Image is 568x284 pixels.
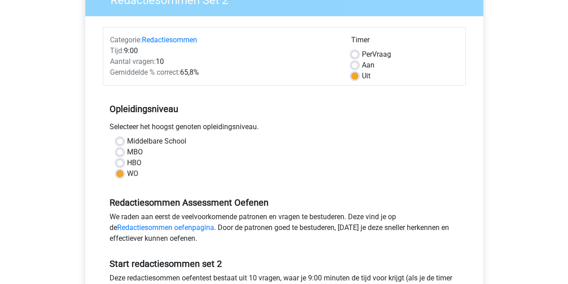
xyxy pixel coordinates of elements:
span: Per [362,50,372,59]
label: WO [127,168,138,179]
div: 65,8% [103,67,344,78]
span: Categorie: [110,36,142,44]
label: MBO [127,147,143,158]
h5: Opleidingsniveau [110,100,459,118]
a: Redactiesommen [142,36,197,44]
div: Timer [351,35,458,49]
h5: Start redactiesommen set 2 [110,258,459,269]
span: Tijd: [110,46,124,55]
div: 9:00 [103,45,344,56]
h5: Redactiesommen Assessment Oefenen [110,197,459,208]
div: Selecteer het hoogst genoten opleidingsniveau. [103,122,466,136]
div: 10 [103,56,344,67]
a: Redactiesommen oefenpagina [117,223,214,232]
label: Middelbare School [127,136,186,147]
span: Gemiddelde % correct: [110,68,180,77]
label: Uit [362,71,370,81]
label: Aan [362,60,374,71]
label: HBO [127,158,141,168]
span: Aantal vragen: [110,57,156,66]
label: Vraag [362,49,391,60]
div: We raden aan eerst de veelvoorkomende patronen en vragen te bestuderen. Deze vind je op de . Door... [103,212,466,248]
